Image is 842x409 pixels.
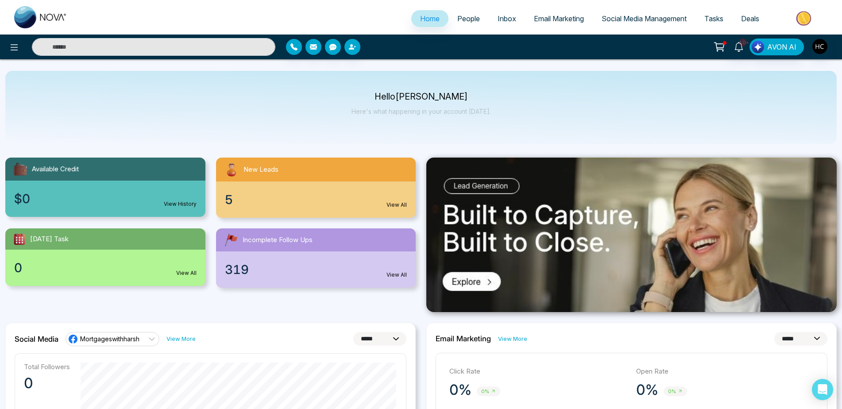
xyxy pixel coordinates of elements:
[12,232,27,246] img: todayTask.svg
[741,14,759,23] span: Deals
[14,6,67,28] img: Nova CRM Logo
[448,10,489,27] a: People
[812,379,833,400] div: Open Intercom Messenger
[602,14,687,23] span: Social Media Management
[351,108,491,115] p: Here's what happening in your account [DATE].
[176,269,197,277] a: View All
[449,367,627,377] p: Click Rate
[14,259,22,277] span: 0
[30,234,69,244] span: [DATE] Task
[436,334,491,343] h2: Email Marketing
[243,235,313,245] span: Incomplete Follow Ups
[477,386,500,397] span: 0%
[449,381,471,399] p: 0%
[386,271,407,279] a: View All
[15,335,58,343] h2: Social Media
[12,161,28,177] img: availableCredit.svg
[525,10,593,27] a: Email Marketing
[767,42,796,52] span: AVON AI
[211,158,421,218] a: New Leads5View All
[420,14,440,23] span: Home
[351,93,491,100] p: Hello [PERSON_NAME]
[166,335,196,343] a: View More
[704,14,723,23] span: Tasks
[498,14,516,23] span: Inbox
[498,335,527,343] a: View More
[386,201,407,209] a: View All
[411,10,448,27] a: Home
[593,10,695,27] a: Social Media Management
[752,41,764,53] img: Lead Flow
[211,228,421,288] a: Incomplete Follow Ups319View All
[489,10,525,27] a: Inbox
[223,161,240,178] img: newLeads.svg
[426,158,837,312] img: .
[243,165,278,175] span: New Leads
[225,260,249,279] span: 319
[457,14,480,23] span: People
[24,363,70,371] p: Total Followers
[636,367,814,377] p: Open Rate
[534,14,584,23] span: Email Marketing
[164,200,197,208] a: View History
[80,335,139,343] span: Mortgageswithharsh
[695,10,732,27] a: Tasks
[24,374,70,392] p: 0
[728,39,749,54] a: 10+
[739,39,747,46] span: 10+
[772,8,837,28] img: Market-place.gif
[225,190,233,209] span: 5
[812,39,827,54] img: User Avatar
[32,164,79,174] span: Available Credit
[223,232,239,248] img: followUps.svg
[749,39,804,55] button: AVON AI
[664,386,687,397] span: 0%
[636,381,658,399] p: 0%
[732,10,768,27] a: Deals
[14,189,30,208] span: $0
